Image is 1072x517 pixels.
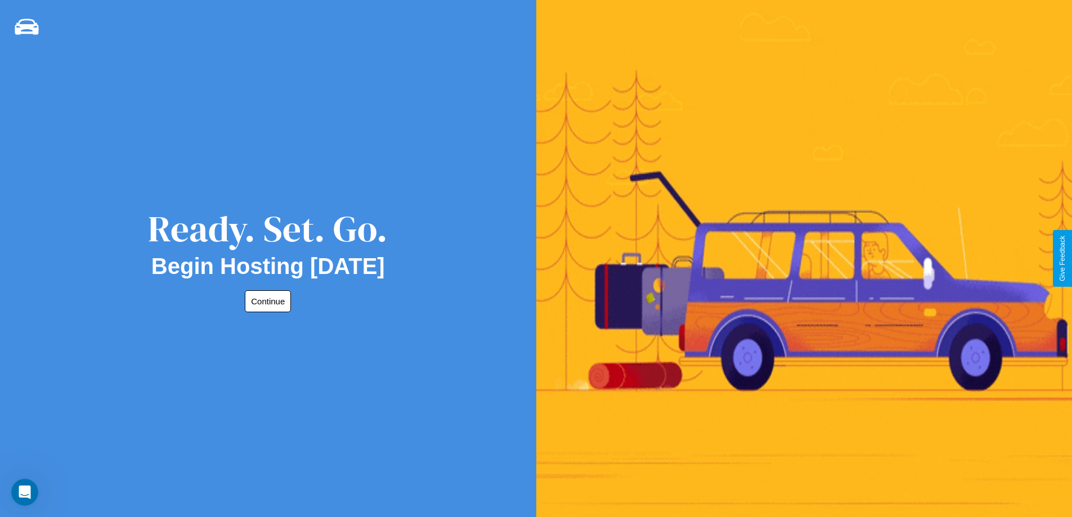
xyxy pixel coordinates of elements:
h2: Begin Hosting [DATE] [151,254,385,279]
div: Ready. Set. Go. [148,204,388,254]
div: Give Feedback [1058,236,1066,281]
button: Continue [245,290,291,312]
iframe: Intercom live chat [11,479,38,506]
